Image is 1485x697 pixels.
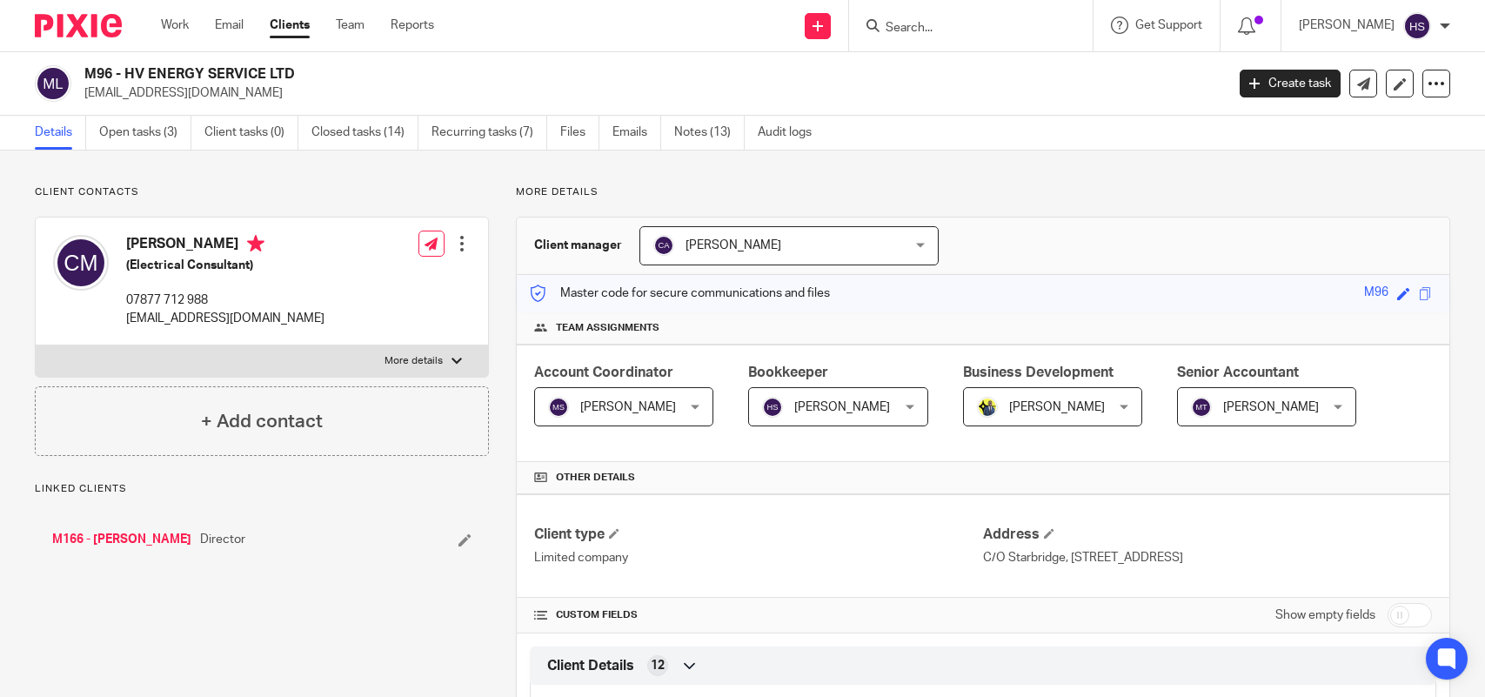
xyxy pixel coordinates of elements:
[556,471,635,485] span: Other details
[884,21,1040,37] input: Search
[651,657,665,674] span: 12
[548,397,569,418] img: svg%3E
[336,17,365,34] a: Team
[963,365,1114,379] span: Business Development
[126,292,324,309] p: 07877 712 988
[983,526,1432,544] h4: Address
[556,321,659,335] span: Team assignments
[534,365,673,379] span: Account Coordinator
[215,17,244,34] a: Email
[431,116,547,150] a: Recurring tasks (7)
[99,116,191,150] a: Open tasks (3)
[126,235,324,257] h4: [PERSON_NAME]
[52,531,191,548] a: M166 - [PERSON_NAME]
[534,549,983,566] p: Limited company
[1191,397,1212,418] img: svg%3E
[161,17,189,34] a: Work
[534,526,983,544] h4: Client type
[1177,365,1299,379] span: Senior Accountant
[534,608,983,622] h4: CUSTOM FIELDS
[762,397,783,418] img: svg%3E
[1299,17,1395,34] p: [PERSON_NAME]
[311,116,418,150] a: Closed tasks (14)
[1009,401,1105,413] span: [PERSON_NAME]
[686,239,781,251] span: [PERSON_NAME]
[53,235,109,291] img: svg%3E
[200,531,245,548] span: Director
[748,365,828,379] span: Bookkeeper
[983,549,1432,566] p: C/O Starbridge, [STREET_ADDRESS]
[35,65,71,102] img: svg%3E
[1403,12,1431,40] img: svg%3E
[35,482,489,496] p: Linked clients
[580,401,676,413] span: [PERSON_NAME]
[794,401,890,413] span: [PERSON_NAME]
[612,116,661,150] a: Emails
[1364,284,1388,304] div: M96
[270,17,310,34] a: Clients
[1223,401,1319,413] span: [PERSON_NAME]
[35,116,86,150] a: Details
[560,116,599,150] a: Files
[977,397,998,418] img: Dennis-Starbridge.jpg
[1275,607,1375,624] label: Show empty fields
[126,310,324,327] p: [EMAIL_ADDRESS][DOMAIN_NAME]
[391,17,434,34] a: Reports
[547,657,634,675] span: Client Details
[247,235,264,252] i: Primary
[653,235,674,256] img: svg%3E
[126,257,324,274] h5: (Electrical Consultant)
[204,116,298,150] a: Client tasks (0)
[758,116,825,150] a: Audit logs
[385,354,443,368] p: More details
[516,185,1450,199] p: More details
[84,84,1214,102] p: [EMAIL_ADDRESS][DOMAIN_NAME]
[35,185,489,199] p: Client contacts
[674,116,745,150] a: Notes (13)
[1135,19,1202,31] span: Get Support
[35,14,122,37] img: Pixie
[201,408,323,435] h4: + Add contact
[530,285,830,302] p: Master code for secure communications and files
[534,237,622,254] h3: Client manager
[84,65,987,84] h2: M96 - HV ENERGY SERVICE LTD
[1240,70,1341,97] a: Create task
